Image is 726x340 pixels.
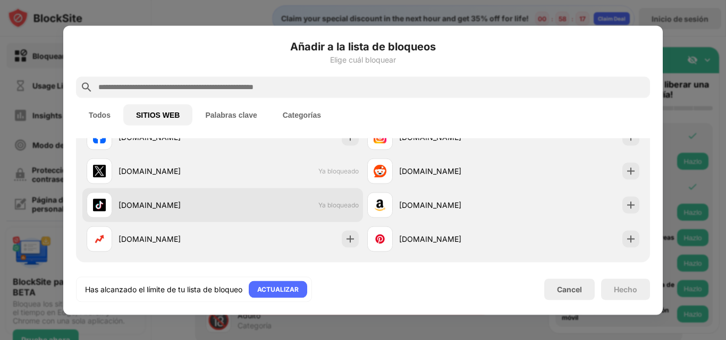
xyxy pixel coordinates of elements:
div: [DOMAIN_NAME] [399,199,503,211]
button: SITIOS WEB [123,104,192,125]
img: favicons [374,164,386,177]
img: favicons [93,198,106,211]
img: favicons [93,164,106,177]
div: Elige cuál bloquear [76,55,650,64]
div: Hecho [614,285,637,293]
div: [DOMAIN_NAME] [399,233,503,245]
div: Has alcanzado el límite de tu lista de bloqueo [85,284,242,294]
h6: Añadir a la lista de bloqueos [76,38,650,54]
span: Ya bloqueado [318,201,359,209]
button: Palabras clave [192,104,269,125]
button: Todos [76,104,123,125]
div: [DOMAIN_NAME] [119,199,223,211]
img: favicons [93,232,106,245]
div: ACTUALIZAR [257,284,299,294]
div: [DOMAIN_NAME] [399,165,503,177]
span: Ya bloqueado [318,167,359,175]
img: search.svg [80,81,93,93]
div: [DOMAIN_NAME] [119,233,223,245]
img: favicons [374,232,386,245]
button: Categorías [270,104,334,125]
img: favicons [374,198,386,211]
div: Cancel [557,285,582,294]
div: [DOMAIN_NAME] [119,165,223,177]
